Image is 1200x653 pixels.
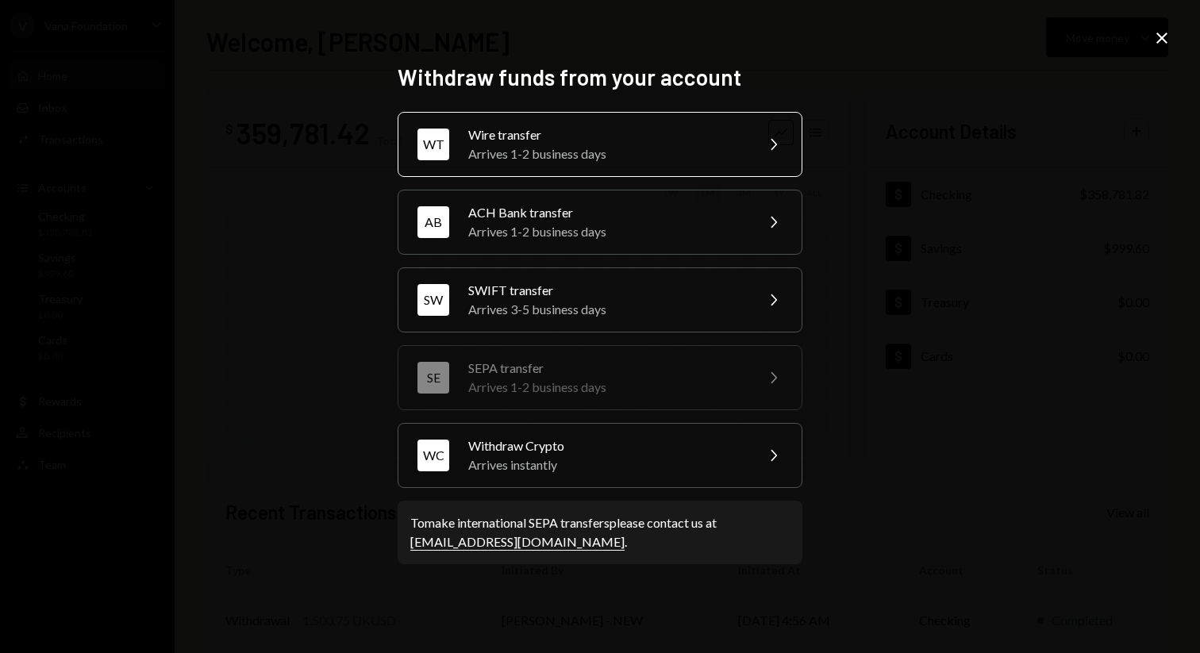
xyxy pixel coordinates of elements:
button: SWSWIFT transferArrives 3-5 business days [398,267,802,332]
button: SESEPA transferArrives 1-2 business days [398,345,802,410]
div: SEPA transfer [468,359,744,378]
button: WCWithdraw CryptoArrives instantly [398,423,802,488]
div: ACH Bank transfer [468,203,744,222]
button: ABACH Bank transferArrives 1-2 business days [398,190,802,255]
div: SW [417,284,449,316]
div: Wire transfer [468,125,744,144]
div: Withdraw Crypto [468,436,744,455]
div: Arrives 1-2 business days [468,144,744,163]
a: [EMAIL_ADDRESS][DOMAIN_NAME] [410,534,625,551]
h2: Withdraw funds from your account [398,62,802,93]
div: AB [417,206,449,238]
div: Arrives instantly [468,455,744,474]
div: To make international SEPA transfers please contact us at . [410,513,790,551]
div: Arrives 1-2 business days [468,222,744,241]
div: WT [417,129,449,160]
div: WC [417,440,449,471]
div: SWIFT transfer [468,281,744,300]
button: WTWire transferArrives 1-2 business days [398,112,802,177]
div: Arrives 1-2 business days [468,378,744,397]
div: Arrives 3-5 business days [468,300,744,319]
div: SE [417,362,449,394]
